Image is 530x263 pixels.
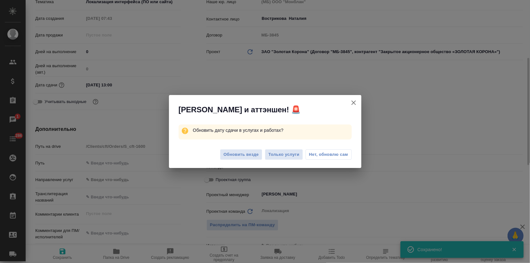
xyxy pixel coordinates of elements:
[220,149,262,160] button: Обновить везде
[306,149,352,160] button: Нет, обновлю сам
[309,151,348,158] span: Нет, обновлю сам
[268,151,299,158] span: Только услуги
[179,105,301,115] span: [PERSON_NAME] и аттэншен! 🚨
[265,149,303,160] button: Только услуги
[223,151,259,158] span: Обновить везде
[193,124,351,136] p: Обновить дату сдачи в услугах и работах?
